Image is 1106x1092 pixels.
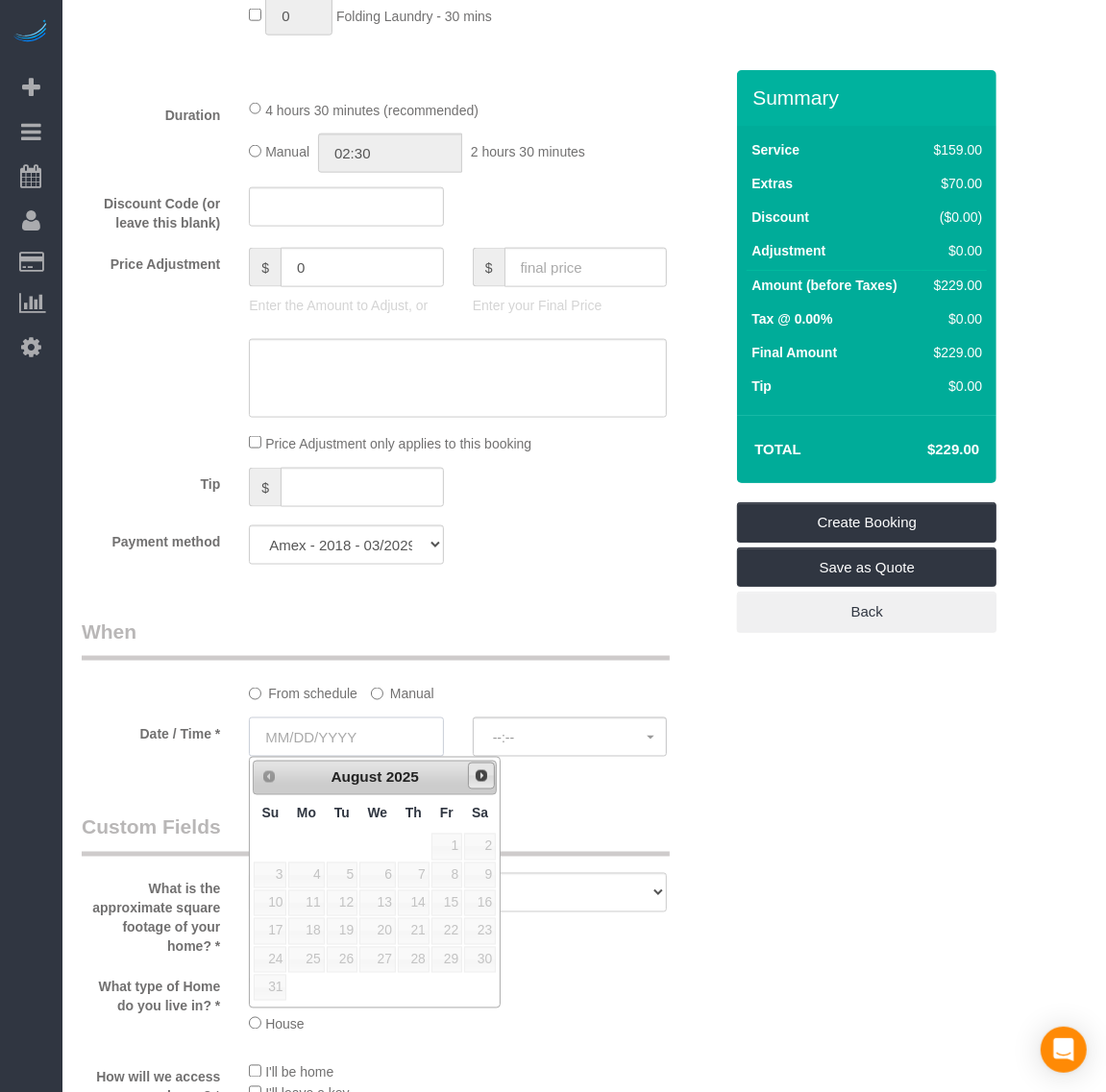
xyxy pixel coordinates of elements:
[926,276,982,295] div: $229.00
[359,918,396,944] span: 20
[327,862,357,888] span: 5
[249,248,281,287] span: $
[468,763,495,789] a: Next
[82,618,670,661] legend: When
[926,309,982,328] div: $0.00
[249,468,281,507] span: $
[431,947,462,973] span: 29
[751,140,799,159] label: Service
[67,525,234,551] label: Payment method
[288,918,324,944] span: 18
[334,806,350,821] span: Tuesday
[473,717,667,757] button: --:--
[265,1017,304,1032] span: House
[261,769,277,785] span: Prev
[67,717,234,743] label: Date / Time *
[254,947,286,973] span: 24
[431,918,462,944] span: 22
[473,248,504,287] span: $
[254,890,286,916] span: 10
[249,296,443,315] p: Enter the Amount to Adjust, or
[254,975,286,1001] span: 31
[249,677,357,703] label: From schedule
[67,468,234,494] label: Tip
[265,145,309,160] span: Manual
[67,873,234,957] label: What is the approximate square footage of your home? *
[359,890,396,916] span: 13
[754,441,801,457] strong: Total
[359,862,396,888] span: 6
[737,502,996,543] a: Create Booking
[398,890,430,916] span: 14
[265,1065,333,1080] span: I'll be home
[464,918,496,944] span: 23
[751,343,837,362] label: Final Amount
[440,806,454,821] span: Friday
[926,241,982,260] div: $0.00
[82,813,670,857] legend: Custom Fields
[249,688,261,700] input: From schedule
[398,862,430,888] span: 7
[473,296,667,315] p: Enter your Final Price
[254,918,286,944] span: 17
[1041,1027,1087,1073] div: Open Intercom Messenger
[431,890,462,916] span: 15
[464,947,496,973] span: 30
[327,890,357,916] span: 12
[12,19,50,46] img: Automaid Logo
[398,947,430,973] span: 28
[327,918,357,944] span: 19
[504,248,668,287] input: final price
[254,862,286,888] span: 3
[265,102,479,117] span: 4 hours 30 minutes (recommended)
[471,145,585,160] span: 2 hours 30 minutes
[474,768,489,784] span: Next
[359,947,396,973] span: 27
[751,241,825,260] label: Adjustment
[288,862,324,888] span: 4
[926,376,982,396] div: $0.00
[751,376,772,396] label: Tip
[751,309,832,328] label: Tax @ 0.00%
[431,834,462,860] span: 1
[751,174,793,193] label: Extras
[67,971,234,1016] label: What type of Home do you live in? *
[331,769,381,786] span: August
[431,862,462,888] span: 8
[737,592,996,632] a: Back
[737,547,996,588] a: Save as Quote
[386,769,419,786] span: 2025
[371,677,434,703] label: Manual
[472,806,488,821] span: Saturday
[288,890,324,916] span: 11
[67,99,234,125] label: Duration
[371,688,383,700] input: Manual
[464,834,496,860] span: 2
[926,140,982,159] div: $159.00
[926,343,982,362] div: $229.00
[368,806,388,821] span: Wednesday
[870,442,979,458] h4: $229.00
[67,248,234,274] label: Price Adjustment
[256,764,283,790] a: Prev
[336,9,492,24] span: Folding Laundry - 30 mins
[464,890,496,916] span: 16
[398,918,430,944] span: 21
[751,276,897,295] label: Amount (before Taxes)
[297,806,316,821] span: Monday
[926,207,982,227] div: ($0.00)
[249,717,443,757] input: MM/DD/YYYY
[926,174,982,193] div: $70.00
[327,947,357,973] span: 26
[752,86,987,109] h3: Summary
[751,207,809,227] label: Discount
[67,187,234,232] label: Discount Code (or leave this blank)
[406,806,422,821] span: Thursday
[464,862,496,888] span: 9
[288,947,324,973] span: 25
[262,806,280,821] span: Sunday
[265,436,531,451] span: Price Adjustment only applies to this booking
[493,730,647,745] span: --:--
